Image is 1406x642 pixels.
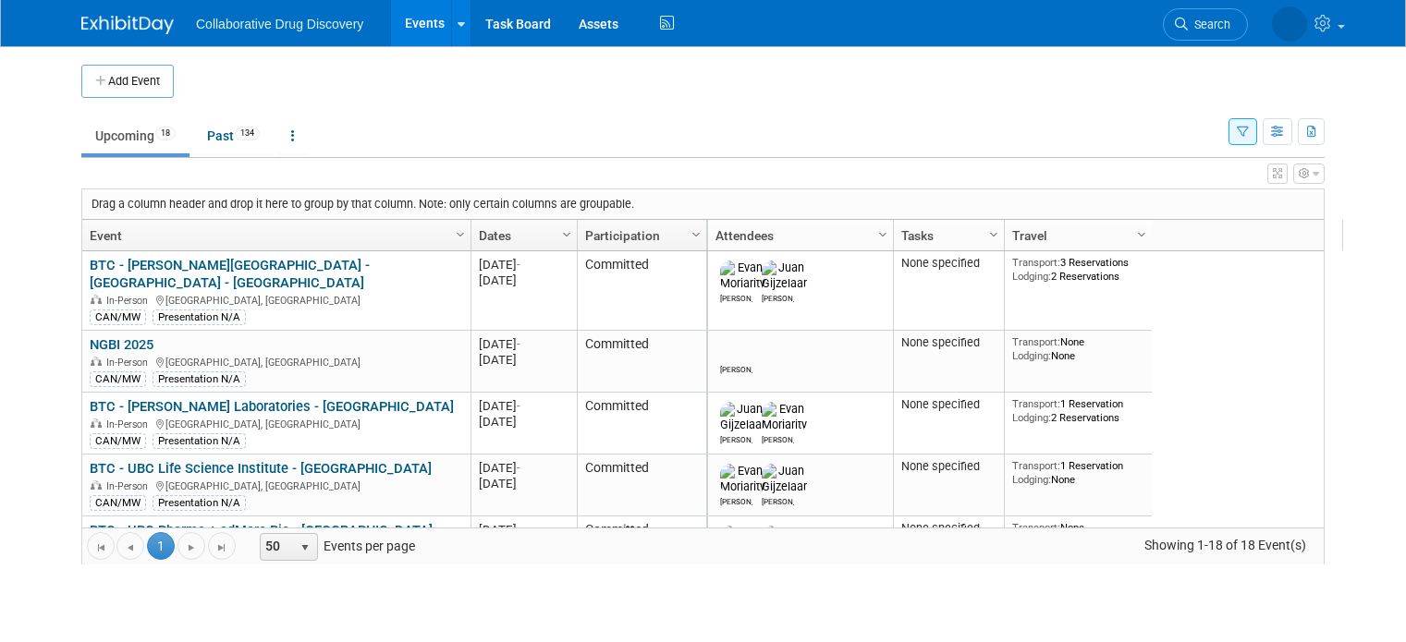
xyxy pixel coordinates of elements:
[153,309,246,324] div: Presentation N/A
[90,292,462,308] div: [GEOGRAPHIC_DATA], [GEOGRAPHIC_DATA]
[91,480,102,490] img: In-Person Event
[720,526,765,555] img: Juan Gijzelaar
[762,432,794,444] div: Evan Moriarity
[90,309,146,324] div: CAN/MW
[1171,10,1307,30] img: Michael Woodhouse
[81,16,174,34] img: ExhibitDay
[1012,521,1060,534] span: Transport:
[87,532,115,560] a: Go to the first page
[1012,256,1145,283] div: 3 Reservations 2 Reservations
[196,17,363,31] span: Collaborative Drug Discovery
[153,371,246,386] div: Presentation N/A
[1062,8,1147,41] a: Search
[91,357,102,366] img: In-Person Event
[1012,397,1145,424] div: 1 Reservation 2 Reservations
[90,433,146,448] div: CAN/MW
[1012,459,1145,486] div: 1 Reservation None
[237,532,434,560] span: Events per page
[208,532,236,560] a: Go to the last page
[557,220,578,248] a: Column Settings
[577,331,706,393] td: Committed
[82,189,1324,219] div: Drag a column header and drop it here to group by that column. Note: only certain columns are gro...
[517,337,520,351] span: -
[193,118,274,153] a: Past134
[577,516,706,578] td: Committed
[90,257,370,291] a: BTC - [PERSON_NAME][GEOGRAPHIC_DATA] - [GEOGRAPHIC_DATA] - [GEOGRAPHIC_DATA]
[1012,256,1060,269] span: Transport:
[479,522,569,538] div: [DATE]
[106,357,153,369] span: In-Person
[1134,227,1149,242] span: Column Settings
[1012,349,1051,362] span: Lodging:
[90,398,454,415] a: BTC - [PERSON_NAME] Laboratories - [GEOGRAPHIC_DATA]
[901,459,997,474] div: None specified
[214,540,229,555] span: Go to the last page
[90,220,458,251] a: Event
[90,522,433,539] a: BTC - UBC Pharma + adMare Bio - [GEOGRAPHIC_DATA]
[720,494,752,506] div: Evan Moriarity
[1087,18,1130,31] span: Search
[875,227,890,242] span: Column Settings
[762,494,794,506] div: Juan Gijzelaar
[720,370,752,382] div: Michael Woodhouse
[106,295,153,307] span: In-Person
[153,433,246,448] div: Presentation N/A
[901,256,997,271] div: None specified
[155,127,176,140] span: 18
[901,521,997,536] div: None specified
[517,258,520,272] span: -
[479,476,569,491] div: [DATE]
[153,495,246,510] div: Presentation N/A
[517,399,520,413] span: -
[479,257,569,273] div: [DATE]
[93,540,108,555] span: Go to the first page
[479,273,569,288] div: [DATE]
[720,464,765,493] img: Evan Moriarity
[577,393,706,454] td: Committed
[91,295,102,304] img: In-Person Event
[1012,411,1051,424] span: Lodging:
[874,220,894,248] a: Column Settings
[517,523,520,537] span: -
[585,220,694,251] a: Participation
[453,227,468,242] span: Column Settings
[689,227,703,242] span: Column Settings
[762,260,807,290] img: Juan Gijzelaar
[298,540,312,555] span: select
[1012,220,1140,251] a: Travel
[106,480,153,492] span: In-Person
[1012,270,1051,283] span: Lodging:
[106,418,153,430] span: In-Person
[90,460,432,477] a: BTC - UBC Life Science Institute - [GEOGRAPHIC_DATA]
[90,354,462,369] div: [GEOGRAPHIC_DATA], [GEOGRAPHIC_DATA]
[123,540,138,555] span: Go to the previous page
[147,532,175,560] span: 1
[687,220,707,248] a: Column Settings
[577,454,706,516] td: Committed
[720,432,752,444] div: Juan Gijzelaar
[901,335,997,350] div: None specified
[1132,220,1153,248] a: Column Settings
[177,532,205,560] a: Go to the next page
[517,461,520,475] span: -
[479,352,569,368] div: [DATE]
[1012,335,1060,348] span: Transport:
[901,220,992,251] a: Tasks
[762,291,794,303] div: Juan Gijzelaar
[720,291,752,303] div: Evan Moriarity
[184,540,199,555] span: Go to the next page
[116,532,144,560] a: Go to the previous page
[90,336,153,353] a: NGBI 2025
[762,402,807,431] img: Evan Moriarity
[1012,473,1051,486] span: Lodging:
[762,464,807,493] img: Juan Gijzelaar
[986,227,1001,242] span: Column Settings
[1128,532,1324,558] span: Showing 1-18 of 18 Event(s)
[90,495,146,510] div: CAN/MW
[81,118,190,153] a: Upcoming18
[577,251,706,331] td: Committed
[762,526,807,555] img: Evan Moriarity
[81,65,174,98] button: Add Event
[479,220,565,251] a: Dates
[479,398,569,414] div: [DATE]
